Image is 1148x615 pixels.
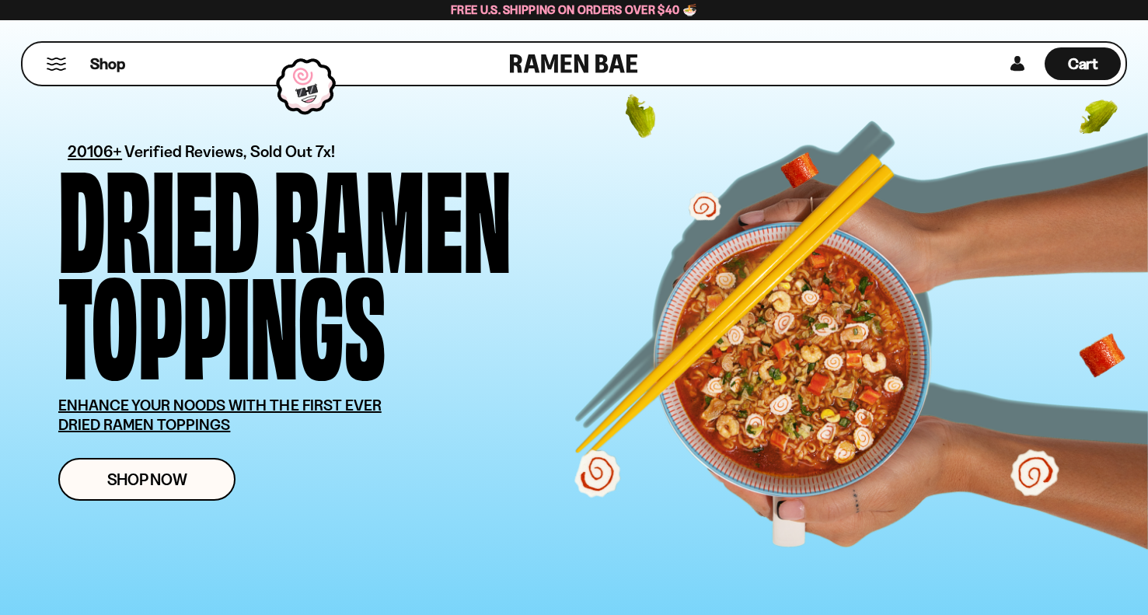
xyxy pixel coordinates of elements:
[1045,43,1121,85] a: Cart
[58,396,382,434] u: ENHANCE YOUR NOODS WITH THE FIRST EVER DRIED RAMEN TOPPINGS
[90,54,125,75] span: Shop
[58,159,260,266] div: Dried
[46,58,67,71] button: Mobile Menu Trigger
[90,47,125,80] a: Shop
[274,159,511,266] div: Ramen
[58,266,386,372] div: Toppings
[107,471,187,487] span: Shop Now
[451,2,697,17] span: Free U.S. Shipping on Orders over $40 🍜
[1068,54,1098,73] span: Cart
[58,458,236,501] a: Shop Now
